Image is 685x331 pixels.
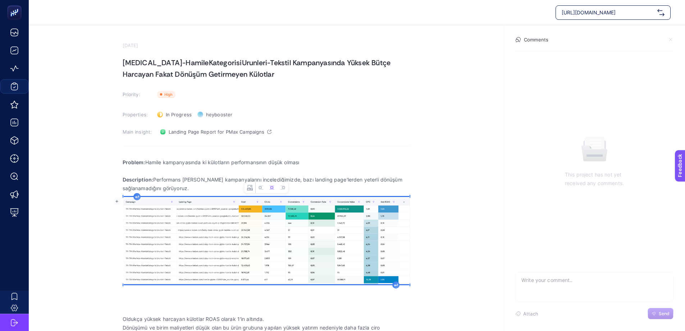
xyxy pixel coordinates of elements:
h1: [MEDICAL_DATA]-HamileKategorisiUrunleri-Tekstil Kampanyasında Yüksek Bütçe Harcayan Fakat Dönüşüm... [123,57,410,80]
h3: Priority: [123,91,153,97]
h4: Comments [524,37,548,43]
img: svg%3e [657,9,665,16]
h3: Main insight: [123,129,153,135]
strong: Problem: [123,159,145,165]
h3: Properties: [123,112,153,117]
div: Insert paragraph after block [392,281,399,288]
p: Performans [PERSON_NAME] kampanyalarını incelediğimizde, bazı landing page'lerden yeterli dönüşüm... [123,175,410,193]
span: Landing Page Report for PMax Campaigns [169,129,265,135]
span: Send [659,311,670,317]
img: 1753185221014-Ekran%20Resmi%202025-07-22%2014.42.32.png [123,197,410,284]
div: Image toolbar [245,182,288,193]
a: Landing Page Report for PMax Campaigns [157,126,275,138]
strong: Description: [123,176,154,183]
span: Feedback [4,2,27,8]
time: [DATE] [123,43,138,48]
span: Attach [523,311,538,317]
span: heybooster [206,112,232,117]
span: [URL][DOMAIN_NAME] [562,9,654,16]
p: Hamile kampanyasında ki külotların performansının düşük olması [123,158,410,167]
p: Oldukça yüksek harcayan külotlar ROAS olarak 1'in altında. [123,315,410,323]
button: Send [648,308,673,319]
div: Insert paragraph before block [133,193,141,200]
span: In Progress [166,112,192,117]
p: This project has not yet received any comments. [565,170,624,188]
